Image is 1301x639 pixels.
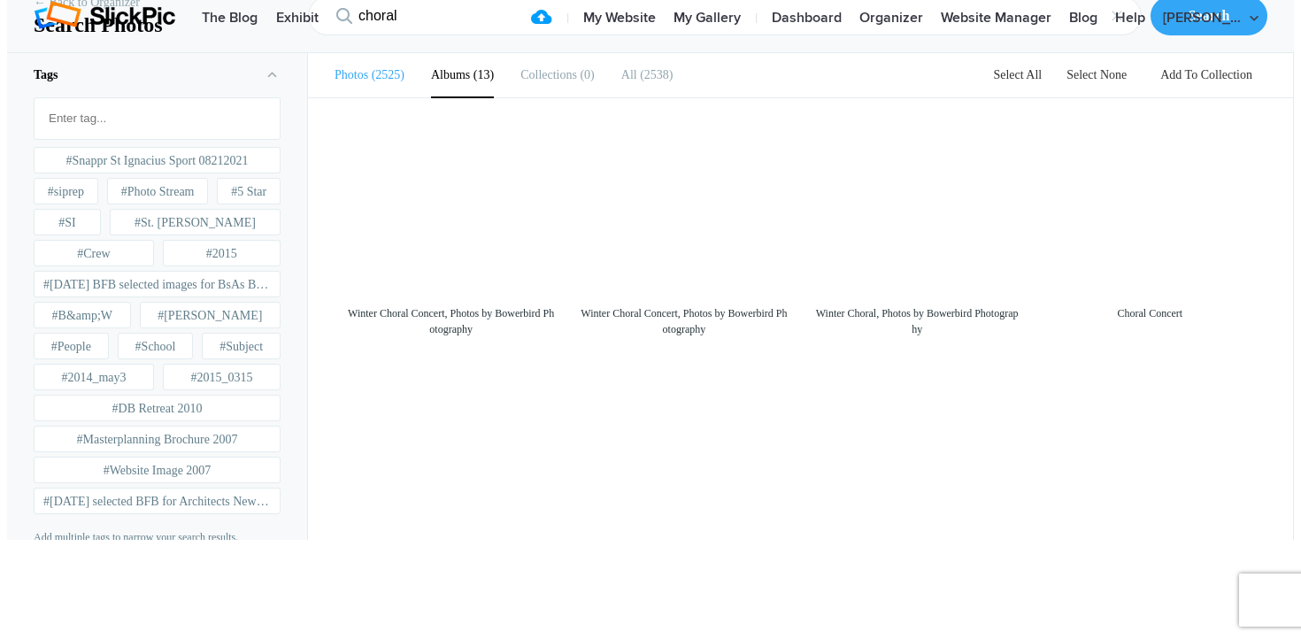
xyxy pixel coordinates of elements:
span: #People [51,338,91,356]
b: Albums [431,68,470,81]
span: #Snappr St Ignacius Sport 08212021 [65,152,248,170]
span: #St. [PERSON_NAME] [135,214,256,232]
span: #[PERSON_NAME] [158,307,262,325]
span: #2015 [206,245,237,263]
div: Winter Choral Concert, Photos by Bowerbird Photography [576,305,791,337]
div: Winter Choral Concert, Photos by Bowerbird Photography [343,305,558,337]
span: #DB Retreat 2010 [112,400,203,418]
span: #Photo Stream [121,183,195,201]
mat-chip-list: Fruit selection [35,98,280,139]
span: #Crew [77,245,110,263]
span: #2014_may3 [61,369,126,387]
b: Tags [34,68,58,81]
span: #[DATE] BFB selected images for BsAs Bienal 200 [43,276,271,294]
span: #School [135,338,176,356]
span: #siprep [48,183,84,201]
span: #Masterplanning Brochure 2007 [77,431,238,449]
span: 0 [577,68,595,81]
a: Select All [982,68,1052,81]
span: 2538 [637,68,674,81]
span: 2525 [368,68,404,81]
span: 13 [470,68,494,81]
span: #B&amp;W [52,307,112,325]
a: Add To Collection [1146,68,1266,81]
span: #2015_0315 [191,369,253,387]
div: Winter Choral, Photos by Bowerbird Photography [810,305,1025,337]
b: All [621,68,637,81]
input: Enter tag... [43,103,271,135]
span: #Website Image 2007 [104,462,212,480]
b: Photos [335,68,368,81]
span: #SI [58,214,75,232]
span: #5 Star [231,183,266,201]
span: #Subject [219,338,263,356]
a: Select None [1056,68,1137,81]
b: Collections [520,68,577,81]
div: Choral Concert [1043,305,1258,321]
p: Add multiple tags to narrow your search results. [34,529,281,545]
span: #[DATE] selected BFB for Architects Newspaper [43,493,271,511]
